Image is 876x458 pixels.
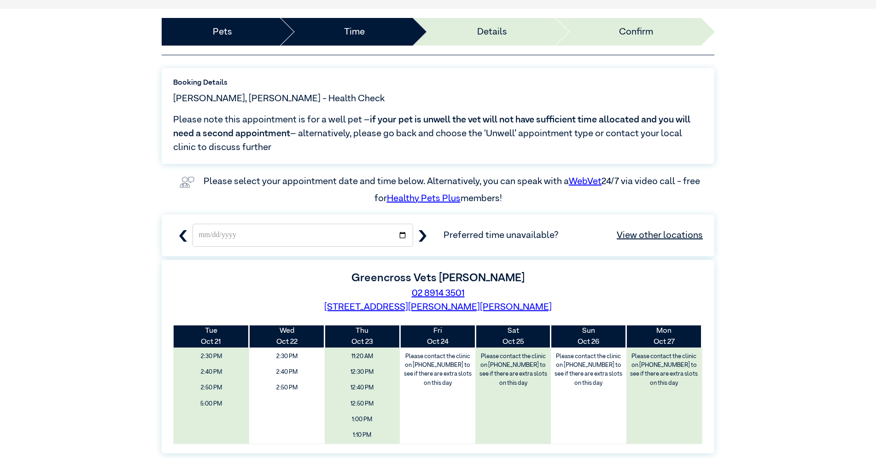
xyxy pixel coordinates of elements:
[325,325,400,348] th: Oct 23
[551,325,626,348] th: Oct 26
[552,350,625,390] label: Please contact the clinic on [PHONE_NUMBER] to see if there are extra slots on this day
[444,228,703,242] span: Preferred time unavailable?
[173,77,703,88] label: Booking Details
[328,413,397,426] span: 1:00 PM
[401,350,474,390] label: Please contact the clinic on [PHONE_NUMBER] to see if there are extra slots on this day
[252,350,321,363] span: 2:30 PM
[328,429,397,442] span: 1:10 PM
[204,177,702,203] label: Please select your appointment date and time below. Alternatively, you can speak with a 24/7 via ...
[412,289,465,298] a: 02 8914 3501
[476,350,550,390] label: Please contact the clinic on [PHONE_NUMBER] to see if there are extra slots on this day
[400,325,475,348] th: Oct 24
[252,365,321,379] span: 2:40 PM
[328,350,397,363] span: 11:20 AM
[177,365,246,379] span: 2:40 PM
[387,194,461,203] a: Healthy Pets Plus
[344,25,365,39] a: Time
[328,365,397,379] span: 12:30 PM
[324,302,552,312] a: [STREET_ADDRESS][PERSON_NAME][PERSON_NAME]
[569,177,602,186] a: WebVet
[351,272,525,284] label: Greencross Vets [PERSON_NAME]
[213,25,232,39] a: Pets
[173,113,703,154] span: Please note this appointment is for a well pet – – alternatively, please go back and choose the ‘...
[328,381,397,394] span: 12:40 PM
[177,381,246,394] span: 2:50 PM
[328,397,397,411] span: 12:50 PM
[627,350,701,390] label: Please contact the clinic on [PHONE_NUMBER] to see if there are extra slots on this day
[177,397,246,411] span: 5:00 PM
[177,350,246,363] span: 2:30 PM
[249,325,325,348] th: Oct 22
[176,173,198,191] img: vet
[617,228,703,242] a: View other locations
[252,381,321,394] span: 2:50 PM
[173,115,690,138] span: if your pet is unwell the vet will not have sufficient time allocated and you will need a second ...
[174,325,249,348] th: Oct 21
[475,325,551,348] th: Oct 25
[626,325,702,348] th: Oct 27
[173,92,385,105] span: [PERSON_NAME], [PERSON_NAME] - Health Check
